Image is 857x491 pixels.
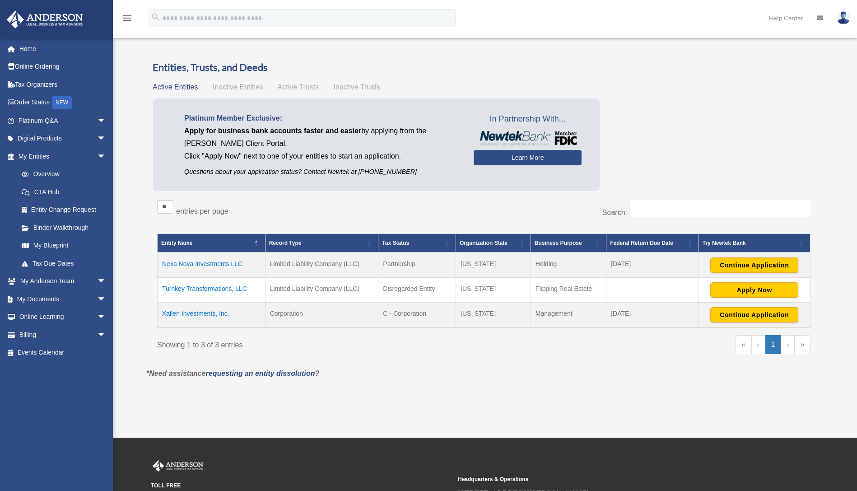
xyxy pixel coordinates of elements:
[97,290,115,309] span: arrow_drop_down
[606,302,699,327] td: [DATE]
[703,238,796,248] div: Try Newtek Bank
[456,302,531,327] td: [US_STATE]
[13,219,115,237] a: Binder Walkthrough
[602,209,627,216] label: Search:
[13,165,111,183] a: Overview
[158,277,265,302] td: Turnkey Transformations, LLC
[781,335,795,354] a: Next
[458,475,759,484] small: Headquarters & Operations
[97,112,115,130] span: arrow_drop_down
[184,125,460,150] p: by applying from the [PERSON_NAME] Client Portal.
[6,58,120,76] a: Online Ordering
[13,237,115,255] a: My Blueprint
[837,11,850,24] img: User Pic
[151,481,452,491] small: TOLL FREE
[531,302,606,327] td: Management
[206,369,315,377] a: requesting an entity dissolution
[158,234,265,253] th: Entity Name: Activate to invert sorting
[710,307,798,323] button: Continue Application
[52,96,72,109] div: NEW
[278,83,319,91] span: Active Trusts
[6,75,120,94] a: Tax Organizers
[13,183,115,201] a: CTA Hub
[535,240,582,246] span: Business Purpose
[122,13,133,23] i: menu
[751,335,765,354] a: Previous
[710,282,798,298] button: Apply Now
[157,335,477,351] div: Showing 1 to 3 of 3 entries
[265,302,378,327] td: Corporation
[606,234,699,253] th: Federal Return Due Date: Activate to sort
[699,234,810,253] th: Try Newtek Bank : Activate to sort
[378,277,456,302] td: Disregarded Entity
[4,11,86,28] img: Anderson Advisors Platinum Portal
[765,335,781,354] a: 1
[460,240,508,246] span: Organization State
[6,272,120,290] a: My Anderson Teamarrow_drop_down
[158,253,265,278] td: Nexa Nova Investments LLC
[153,83,198,91] span: Active Entities
[184,127,361,135] span: Apply for business bank accounts faster and easier
[97,147,115,166] span: arrow_drop_down
[531,234,606,253] th: Business Purpose: Activate to sort
[795,335,810,354] a: Last
[13,201,115,219] a: Entity Change Request
[265,277,378,302] td: Limited Liability Company (LLC)
[531,277,606,302] td: Flipping Real Estate
[265,253,378,278] td: Limited Liability Company (LLC)
[97,326,115,344] span: arrow_drop_down
[606,253,699,278] td: [DATE]
[6,344,120,362] a: Events Calendar
[474,112,582,126] span: In Partnership With...
[97,130,115,148] span: arrow_drop_down
[213,83,263,91] span: Inactive Entities
[146,369,319,377] em: *Need assistance ?
[456,277,531,302] td: [US_STATE]
[6,40,120,58] a: Home
[736,335,751,354] a: First
[184,166,460,178] p: Questions about your application status? Contact Newtek at [PHONE_NUMBER]
[13,254,115,272] a: Tax Due Dates
[378,253,456,278] td: Partnership
[334,83,380,91] span: Inactive Trusts
[474,150,582,165] a: Learn More
[184,112,460,125] p: Platinum Member Exclusive:
[6,308,120,326] a: Online Learningarrow_drop_down
[158,302,265,327] td: Xallen Investments, Inc.
[6,147,115,165] a: My Entitiesarrow_drop_down
[6,94,120,112] a: Order StatusNEW
[378,302,456,327] td: C - Corporation
[531,253,606,278] td: Holding
[161,240,192,246] span: Entity Name
[153,61,815,75] h3: Entities, Trusts, and Deeds
[6,326,120,344] a: Billingarrow_drop_down
[151,12,161,22] i: search
[97,272,115,291] span: arrow_drop_down
[610,240,673,246] span: Federal Return Due Date
[456,253,531,278] td: [US_STATE]
[6,130,120,148] a: Digital Productsarrow_drop_down
[6,290,120,308] a: My Documentsarrow_drop_down
[265,234,378,253] th: Record Type: Activate to sort
[122,16,133,23] a: menu
[6,112,120,130] a: Platinum Q&Aarrow_drop_down
[456,234,531,253] th: Organization State: Activate to sort
[710,257,798,273] button: Continue Application
[382,240,409,246] span: Tax Status
[269,240,302,246] span: Record Type
[176,207,228,215] label: entries per page
[478,131,577,145] img: NewtekBankLogoSM.png
[184,150,460,163] p: Click "Apply Now" next to one of your entities to start an application.
[97,308,115,327] span: arrow_drop_down
[378,234,456,253] th: Tax Status: Activate to sort
[151,460,205,472] img: Anderson Advisors Platinum Portal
